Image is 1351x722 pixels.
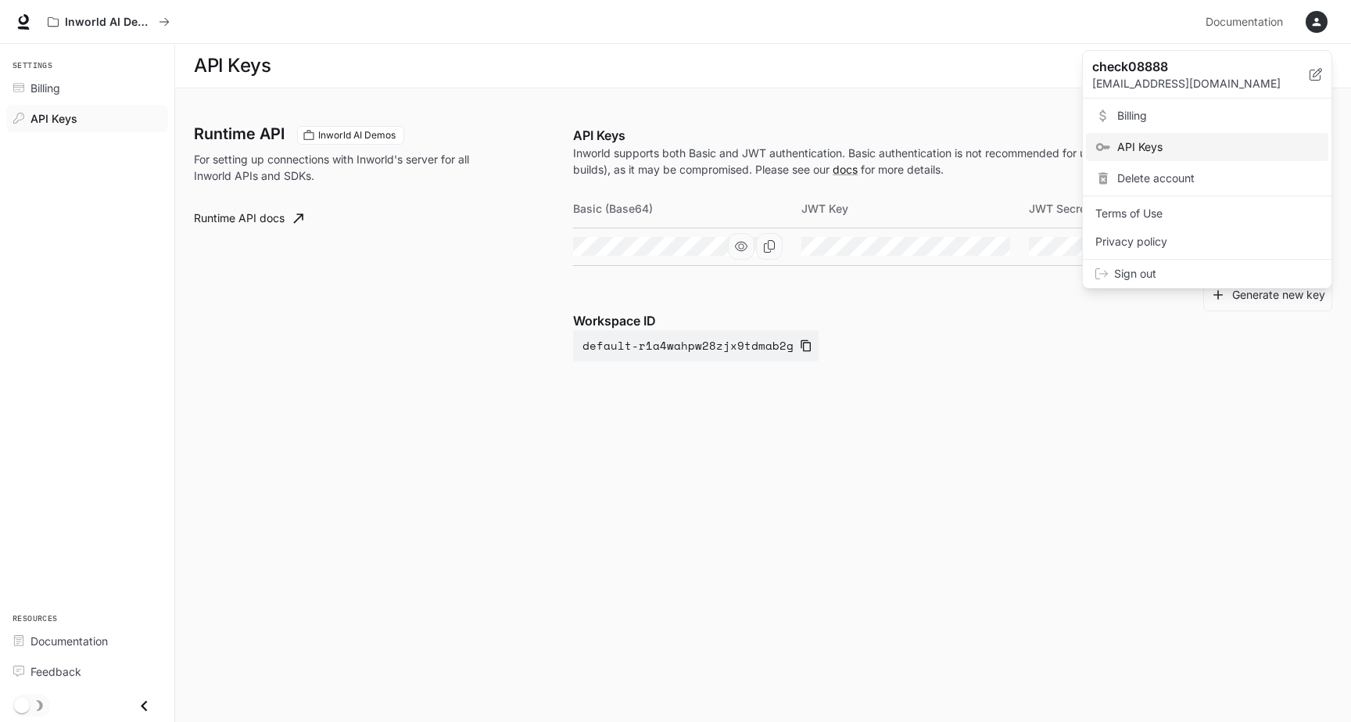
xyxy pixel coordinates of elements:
span: Sign out [1114,266,1319,282]
span: API Keys [1117,139,1319,155]
div: Sign out [1083,260,1331,288]
div: check08888[EMAIL_ADDRESS][DOMAIN_NAME] [1083,51,1331,99]
a: API Keys [1086,133,1328,161]
span: Billing [1117,108,1319,124]
p: check08888 [1092,57,1285,76]
a: Billing [1086,102,1328,130]
a: Terms of Use [1086,199,1328,228]
a: Privacy policy [1086,228,1328,256]
span: Delete account [1117,171,1319,186]
p: [EMAIL_ADDRESS][DOMAIN_NAME] [1092,76,1310,92]
span: Privacy policy [1095,234,1319,250]
span: Terms of Use [1095,206,1319,221]
div: Delete account [1086,164,1328,192]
